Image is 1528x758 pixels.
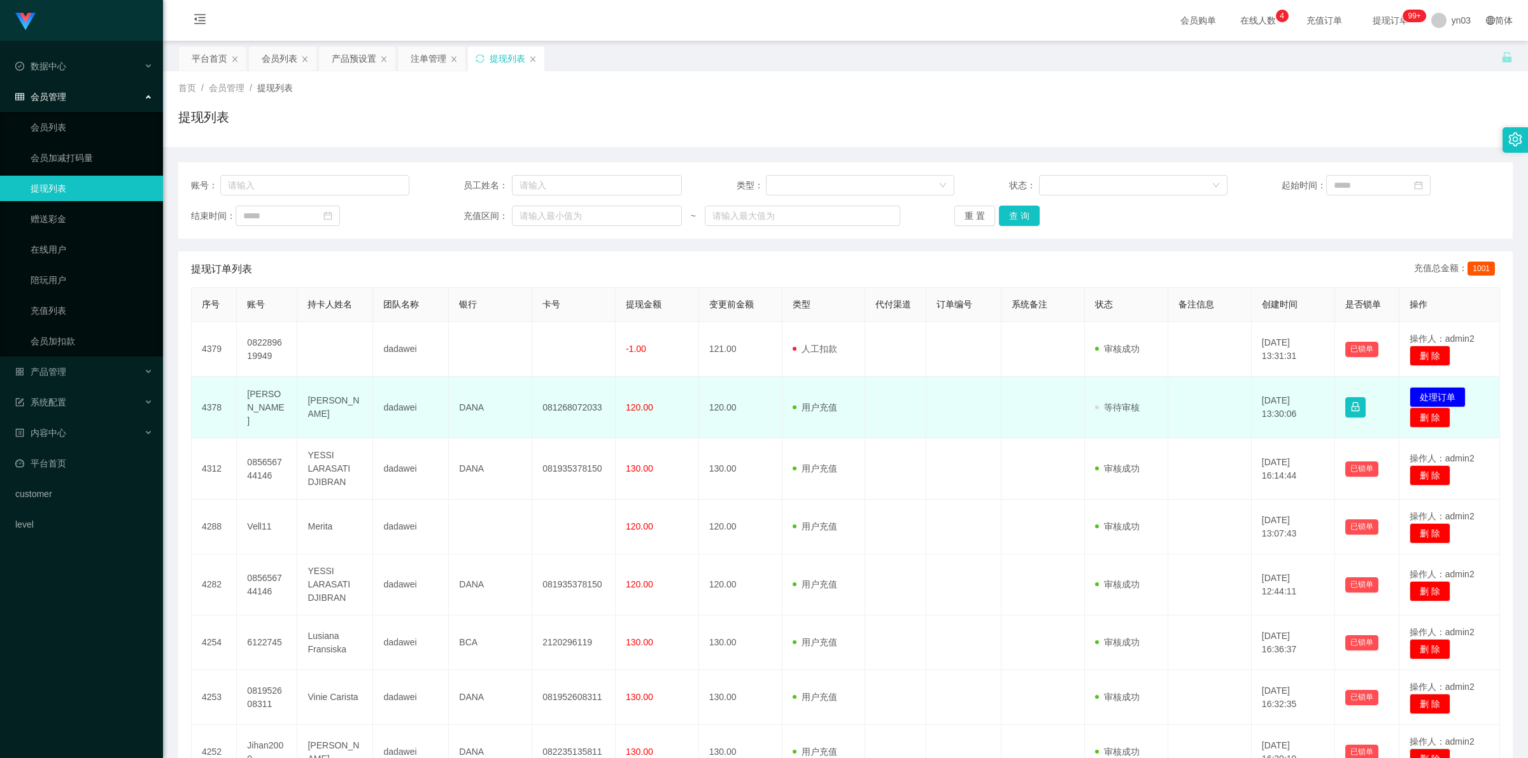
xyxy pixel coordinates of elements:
[31,206,153,232] a: 赠送彩金
[237,322,297,377] td: 082289619949
[793,747,837,757] span: 用户充值
[1410,333,1475,344] span: 操作人：admin2
[1252,377,1335,439] td: [DATE] 13:30:06
[1345,461,1378,477] button: 已锁单
[1410,299,1427,309] span: 操作
[1410,694,1450,714] button: 删 除
[1252,615,1335,670] td: [DATE] 16:36:37
[1095,747,1140,757] span: 审核成功
[1410,453,1475,463] span: 操作人：admin2
[1414,262,1500,277] div: 充值总金额：
[1212,181,1220,190] i: 图标: down
[1410,736,1475,747] span: 操作人：admin2
[542,299,560,309] span: 卡号
[373,554,449,615] td: dadawei
[237,615,297,670] td: 6122745
[1300,16,1348,25] span: 充值订单
[793,463,837,474] span: 用户充值
[705,206,900,226] input: 请输入最大值为
[1486,16,1495,25] i: 图标: global
[31,115,153,140] a: 会员列表
[793,521,837,531] span: 用户充值
[373,670,449,725] td: dadawei
[192,46,227,71] div: 平台首页
[15,397,66,407] span: 系统配置
[463,209,512,223] span: 充值区间：
[532,377,616,439] td: 081268072033
[1252,500,1335,554] td: [DATE] 13:07:43
[1410,581,1450,601] button: 删 除
[15,512,153,537] a: level
[297,439,373,500] td: YESSI LARASATI DJIBRAN
[532,670,616,725] td: 081952608311
[250,83,252,93] span: /
[237,377,297,439] td: [PERSON_NAME]
[192,670,237,725] td: 4253
[699,670,782,725] td: 130.00
[626,402,653,412] span: 120.00
[15,428,24,437] i: 图标: profile
[1345,690,1378,705] button: 已锁单
[939,181,947,190] i: 图标: down
[699,500,782,554] td: 120.00
[529,55,537,63] i: 图标: close
[793,692,837,702] span: 用户充值
[15,367,66,377] span: 产品管理
[411,46,446,71] div: 注单管理
[476,54,485,63] i: 图标: sync
[1410,682,1475,692] span: 操作人：admin2
[192,377,237,439] td: 4378
[532,439,616,500] td: 081935378150
[793,579,837,589] span: 用户充值
[449,670,532,725] td: DANA
[178,83,196,93] span: 首页
[682,209,705,223] span: ~
[1178,299,1214,309] span: 备注信息
[201,83,204,93] span: /
[15,61,66,71] span: 数据中心
[1410,387,1466,407] button: 处理订单
[15,428,66,438] span: 内容中心
[459,299,477,309] span: 银行
[15,92,66,102] span: 会员管理
[31,176,153,201] a: 提现列表
[1095,344,1140,354] span: 审核成功
[297,554,373,615] td: YESSI LARASATI DJIBRAN
[31,328,153,354] a: 会员加扣款
[532,615,616,670] td: 2120296119
[231,55,239,63] i: 图标: close
[1345,635,1378,650] button: 已锁单
[699,439,782,500] td: 130.00
[1095,692,1140,702] span: 审核成功
[1468,262,1495,276] span: 1001
[450,55,458,63] i: 图标: close
[1508,132,1522,146] i: 图标: setting
[463,179,512,192] span: 员工姓名：
[626,747,653,757] span: 130.00
[512,175,682,195] input: 请输入
[1410,569,1475,579] span: 操作人：admin2
[1345,342,1378,357] button: 已锁单
[297,377,373,439] td: [PERSON_NAME]
[1345,577,1378,593] button: 已锁单
[532,554,616,615] td: 081935378150
[1252,439,1335,500] td: [DATE] 16:14:44
[1410,465,1450,486] button: 删 除
[1095,402,1140,412] span: 等待审核
[1095,579,1140,589] span: 审核成功
[490,46,525,71] div: 提现列表
[937,299,972,309] span: 订单编号
[699,322,782,377] td: 121.00
[15,451,153,476] a: 图标: dashboard平台首页
[31,145,153,171] a: 会员加减打码量
[875,299,911,309] span: 代付渠道
[626,637,653,647] span: 130.00
[383,299,419,309] span: 团队名称
[1252,554,1335,615] td: [DATE] 12:44:11
[192,554,237,615] td: 4282
[626,521,653,531] span: 120.00
[257,83,293,93] span: 提现列表
[1095,299,1113,309] span: 状态
[323,211,332,220] i: 图标: calendar
[15,92,24,101] i: 图标: table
